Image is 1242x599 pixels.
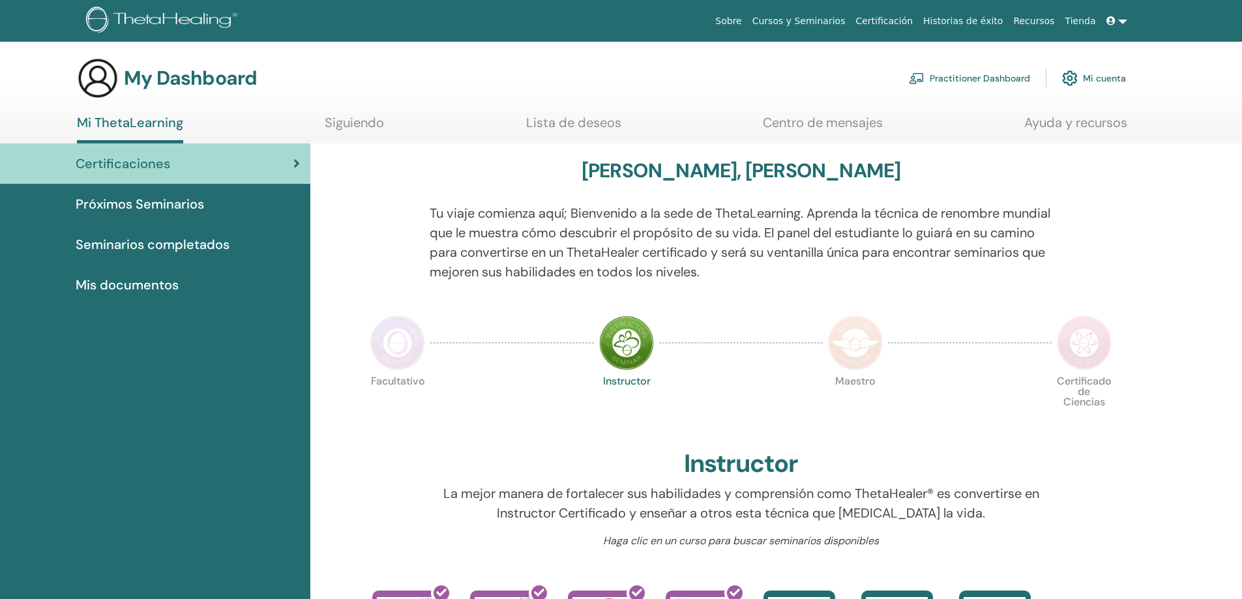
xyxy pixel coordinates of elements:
[710,9,747,33] a: Sobre
[684,449,798,479] h2: Instructor
[909,64,1030,93] a: Practitioner Dashboard
[1008,9,1059,33] a: Recursos
[850,9,918,33] a: Certificación
[909,72,924,84] img: chalkboard-teacher.svg
[124,66,257,90] h3: My Dashboard
[828,315,883,370] img: Master
[76,194,204,214] span: Próximos Seminarios
[86,7,242,36] img: logo.png
[763,115,883,140] a: Centro de mensajes
[325,115,384,140] a: Siguiendo
[1060,9,1101,33] a: Tienda
[430,533,1052,549] p: Haga clic en un curso para buscar seminarios disponibles
[599,376,654,431] p: Instructor
[77,57,119,99] img: generic-user-icon.jpg
[76,154,170,173] span: Certificaciones
[828,376,883,431] p: Maestro
[76,235,229,254] span: Seminarios completados
[1062,67,1078,89] img: cog.svg
[76,275,179,295] span: Mis documentos
[1062,64,1126,93] a: Mi cuenta
[430,484,1052,523] p: La mejor manera de fortalecer sus habilidades y comprensión como ThetaHealer® es convertirse en I...
[582,159,901,183] h3: [PERSON_NAME], [PERSON_NAME]
[370,315,425,370] img: Practitioner
[1057,376,1112,431] p: Certificado de Ciencias
[1024,115,1127,140] a: Ayuda y recursos
[918,9,1008,33] a: Historias de éxito
[1057,315,1112,370] img: Certificate of Science
[526,115,621,140] a: Lista de deseos
[370,376,425,431] p: Facultativo
[599,315,654,370] img: Instructor
[77,115,183,143] a: Mi ThetaLearning
[430,203,1052,282] p: Tu viaje comienza aquí; Bienvenido a la sede de ThetaLearning. Aprenda la técnica de renombre mun...
[747,9,851,33] a: Cursos y Seminarios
